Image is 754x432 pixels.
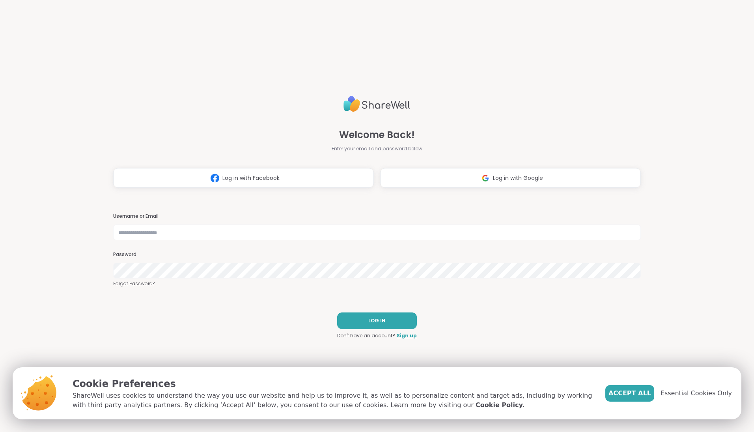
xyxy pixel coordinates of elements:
[368,317,385,324] span: LOG IN
[476,400,524,410] a: Cookie Policy.
[73,391,593,410] p: ShareWell uses cookies to understand the way you use our website and help us to improve it, as we...
[337,332,395,339] span: Don't have an account?
[222,174,280,182] span: Log in with Facebook
[113,168,374,188] button: Log in with Facebook
[493,174,543,182] span: Log in with Google
[478,171,493,185] img: ShareWell Logomark
[380,168,641,188] button: Log in with Google
[661,389,732,398] span: Essential Cookies Only
[332,145,422,152] span: Enter your email and password below
[343,93,411,115] img: ShareWell Logo
[73,377,593,391] p: Cookie Preferences
[397,332,417,339] a: Sign up
[608,389,651,398] span: Accept All
[113,251,641,258] h3: Password
[113,280,641,287] a: Forgot Password?
[113,213,641,220] h3: Username or Email
[337,312,417,329] button: LOG IN
[339,128,414,142] span: Welcome Back!
[207,171,222,185] img: ShareWell Logomark
[605,385,654,402] button: Accept All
